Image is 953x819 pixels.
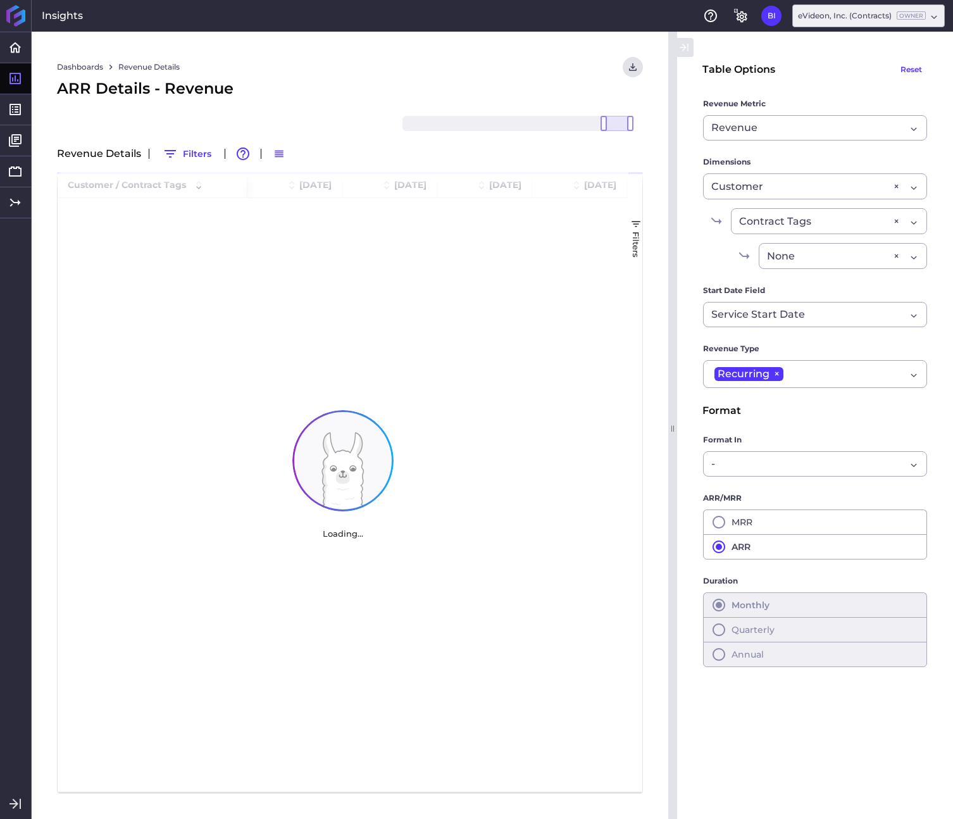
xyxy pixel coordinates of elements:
span: Customer [711,179,763,194]
span: Dimensions [703,156,751,168]
div: Dropdown select [792,4,945,27]
span: Service Start Date [711,307,805,322]
span: Contract Tags [739,214,811,229]
div: × [894,178,899,194]
span: ARR/MRR [703,492,742,504]
button: Filters [157,144,217,164]
span: × [769,367,783,381]
div: Dropdown select [731,208,927,234]
button: ARR [703,534,927,560]
span: - [711,456,715,472]
ins: Owner [897,11,926,20]
span: Duration [703,575,738,587]
button: User Menu [623,57,643,77]
div: Dropdown select [703,302,927,327]
span: None [767,249,795,264]
span: Revenue Type [703,342,759,355]
button: Help [701,6,721,26]
a: Revenue Details [118,61,180,73]
button: User Menu [761,6,782,26]
button: General Settings [731,6,751,26]
span: Recurring [718,367,769,381]
div: Format [702,403,928,418]
div: Dropdown select [703,451,927,477]
div: Dropdown select [703,115,927,141]
div: Dropdown select [703,173,927,199]
span: Format In [703,434,742,446]
span: Revenue [711,120,757,135]
button: MRR [703,510,927,534]
button: Reset [895,57,928,82]
span: Start Date Field [703,284,765,297]
div: Table Options [702,62,775,77]
span: Revenue Metric [703,97,766,110]
div: Dropdown select [759,243,927,269]
div: eVideon, Inc. (Contracts) [798,10,926,22]
div: ARR Details - Revenue [57,77,643,100]
div: × [894,213,899,229]
div: × [894,248,899,264]
a: Dashboards [57,61,103,73]
div: Dropdown select [703,360,927,388]
div: Loading... [292,513,394,554]
span: Filters [631,232,641,258]
div: Revenue Details [57,144,643,164]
